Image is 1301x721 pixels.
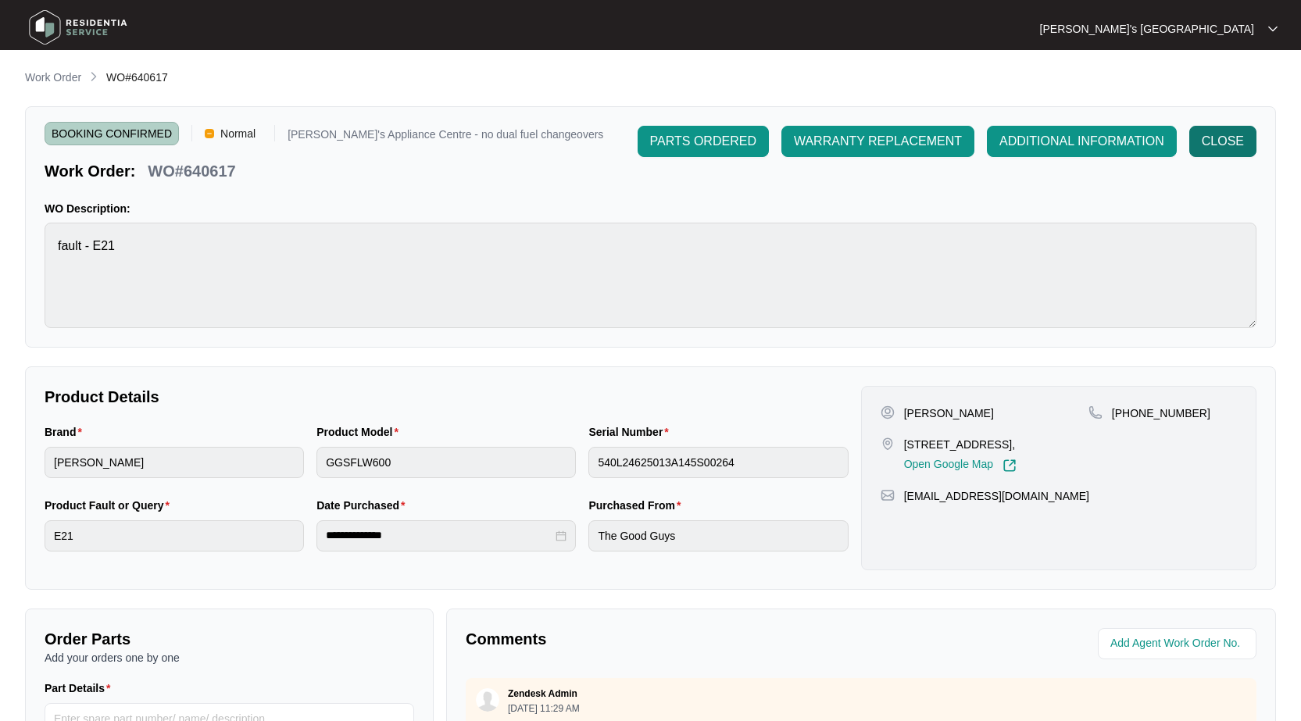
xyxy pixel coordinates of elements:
p: [PERSON_NAME]'s [GEOGRAPHIC_DATA] [1040,21,1254,37]
p: [EMAIL_ADDRESS][DOMAIN_NAME] [904,488,1089,504]
span: WO#640617 [106,71,168,84]
a: Open Google Map [904,459,1017,473]
input: Product Fault or Query [45,520,304,551]
label: Serial Number [588,424,674,440]
p: Add your orders one by one [45,650,414,666]
p: Order Parts [45,628,414,650]
input: Purchased From [588,520,848,551]
input: Date Purchased [326,527,552,544]
p: Product Details [45,386,849,408]
p: Comments [466,628,850,650]
p: WO Description: [45,201,1256,216]
button: PARTS ORDERED [638,126,769,157]
img: user.svg [476,688,499,712]
button: ADDITIONAL INFORMATION [987,126,1177,157]
img: user-pin [881,405,895,419]
label: Part Details [45,680,117,696]
p: Zendesk Admin [508,687,577,700]
img: residentia service logo [23,4,133,51]
p: [PERSON_NAME] [904,405,994,421]
textarea: fault - E21 [45,223,1256,328]
input: Brand [45,447,304,478]
p: Work Order: [45,160,135,182]
p: [PERSON_NAME]'s Appliance Centre - no dual fuel changeovers [288,129,603,145]
p: [STREET_ADDRESS], [904,437,1017,452]
label: Product Model [316,424,405,440]
img: Vercel Logo [205,129,214,138]
img: map-pin [881,437,895,451]
img: map-pin [1088,405,1103,419]
span: PARTS ORDERED [650,132,756,151]
label: Product Fault or Query [45,498,176,513]
p: Work Order [25,70,81,85]
img: dropdown arrow [1268,25,1278,33]
button: WARRANTY REPLACEMENT [781,126,974,157]
p: WO#640617 [148,160,235,182]
button: CLOSE [1189,126,1256,157]
label: Brand [45,424,88,440]
img: Link-External [1003,459,1017,473]
span: BOOKING CONFIRMED [45,122,179,145]
input: Serial Number [588,447,848,478]
input: Add Agent Work Order No. [1110,634,1247,653]
span: CLOSE [1202,132,1244,151]
a: Work Order [22,70,84,87]
input: Product Model [316,447,576,478]
label: Purchased From [588,498,687,513]
p: [PHONE_NUMBER] [1112,405,1210,421]
span: WARRANTY REPLACEMENT [794,132,962,151]
label: Date Purchased [316,498,411,513]
span: Normal [214,122,262,145]
p: [DATE] 11:29 AM [508,704,580,713]
img: chevron-right [88,70,100,83]
img: map-pin [881,488,895,502]
span: ADDITIONAL INFORMATION [999,132,1164,151]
